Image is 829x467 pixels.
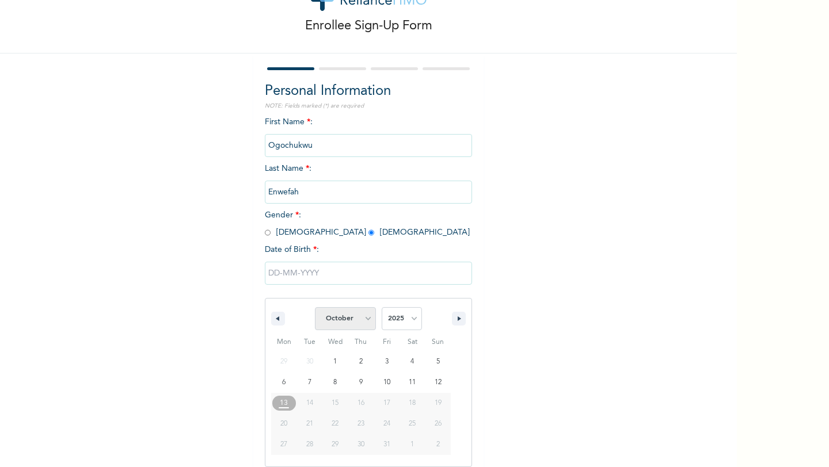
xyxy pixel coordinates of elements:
span: 18 [409,393,416,414]
span: 21 [306,414,313,434]
span: 7 [308,372,311,393]
button: 26 [425,414,451,434]
button: 17 [374,393,400,414]
button: 21 [297,414,323,434]
span: 16 [358,393,364,414]
button: 10 [374,372,400,393]
button: 3 [374,351,400,372]
button: 2 [348,351,374,372]
button: 31 [374,434,400,455]
span: 14 [306,393,313,414]
span: 29 [332,434,339,455]
span: 4 [410,351,414,372]
button: 19 [425,393,451,414]
span: 25 [409,414,416,434]
button: 30 [348,434,374,455]
span: 22 [332,414,339,434]
span: 12 [435,372,442,393]
button: 25 [400,414,425,434]
input: DD-MM-YYYY [265,262,472,285]
span: 8 [333,372,337,393]
span: 30 [358,434,364,455]
span: 5 [436,351,440,372]
button: 8 [322,372,348,393]
button: 15 [322,393,348,414]
span: 24 [383,414,390,434]
button: 6 [271,372,297,393]
button: 13 [271,393,297,414]
span: 11 [409,372,416,393]
span: 9 [359,372,363,393]
span: 17 [383,393,390,414]
span: Last Name : [265,164,472,196]
span: Mon [271,333,297,351]
span: 23 [358,414,364,434]
button: 29 [322,434,348,455]
button: 5 [425,351,451,372]
span: 15 [332,393,339,414]
button: 7 [297,372,323,393]
span: Date of Birth : [265,244,319,256]
button: 4 [400,351,425,372]
span: First Name : [265,118,472,150]
span: Wed [322,333,348,351]
span: 27 [280,434,287,455]
span: 31 [383,434,390,455]
input: Enter your last name [265,181,472,204]
span: Sun [425,333,451,351]
button: 1 [322,351,348,372]
span: Tue [297,333,323,351]
span: 3 [385,351,389,372]
button: 23 [348,414,374,434]
button: 28 [297,434,323,455]
button: 9 [348,372,374,393]
span: 20 [280,414,287,434]
span: 13 [280,393,288,414]
span: 10 [383,372,390,393]
span: Sat [400,333,425,351]
h2: Personal Information [265,81,472,102]
button: 27 [271,434,297,455]
button: 14 [297,393,323,414]
button: 22 [322,414,348,434]
button: 18 [400,393,425,414]
button: 24 [374,414,400,434]
span: 26 [435,414,442,434]
button: 20 [271,414,297,434]
button: 16 [348,393,374,414]
span: 6 [282,372,286,393]
button: 12 [425,372,451,393]
span: Fri [374,333,400,351]
span: 28 [306,434,313,455]
span: 2 [359,351,363,372]
p: Enrollee Sign-Up Form [305,17,432,36]
span: 1 [333,351,337,372]
p: NOTE: Fields marked (*) are required [265,102,472,110]
button: 11 [400,372,425,393]
span: Gender : [DEMOGRAPHIC_DATA] [DEMOGRAPHIC_DATA] [265,211,470,236]
span: 19 [435,393,442,414]
input: Enter your first name [265,134,472,157]
span: Thu [348,333,374,351]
